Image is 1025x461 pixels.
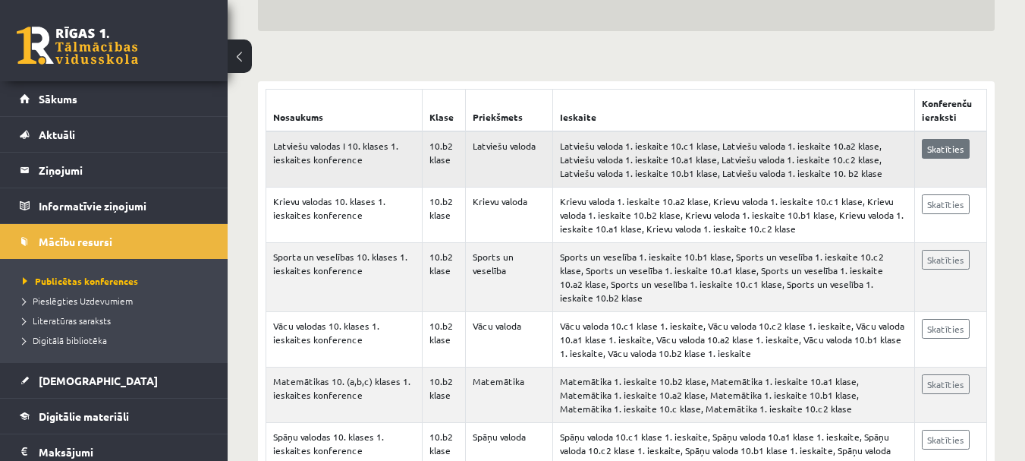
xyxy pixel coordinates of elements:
span: [DEMOGRAPHIC_DATA] [39,374,158,387]
a: Informatīvie ziņojumi [20,188,209,223]
td: Latviešu valodas I 10. klases 1. ieskaites konference [266,131,423,188]
span: Pieslēgties Uzdevumiem [23,295,133,307]
a: [DEMOGRAPHIC_DATA] [20,363,209,398]
td: Krievu valoda [466,188,553,243]
a: Mācību resursi [20,224,209,259]
td: Vācu valodas 10. klases 1. ieskaites konference [266,312,423,368]
td: Sports un veselība [466,243,553,312]
th: Priekšmets [466,90,553,132]
a: Aktuāli [20,117,209,152]
a: Skatīties [922,319,970,339]
th: Konferenču ieraksti [914,90,986,132]
td: 10.b2 klase [422,368,465,423]
a: Ziņojumi [20,153,209,188]
a: Skatīties [922,250,970,270]
th: Klase [422,90,465,132]
td: Matemātikas 10. (a,b,c) klases 1. ieskaites konference [266,368,423,423]
td: Sports un veselība 1. ieskaite 10.b1 klase, Sports un veselība 1. ieskaite 10.c2 klase, Sports un... [552,243,914,312]
th: Nosaukums [266,90,423,132]
td: Latviešu valoda [466,131,553,188]
td: Vācu valoda [466,312,553,368]
span: Publicētas konferences [23,275,138,287]
legend: Ziņojumi [39,153,209,188]
a: Skatīties [922,374,970,394]
a: Digitālie materiāli [20,399,209,434]
a: Digitālā bibliotēka [23,333,212,347]
td: 10.b2 klase [422,188,465,243]
span: Digitālā bibliotēka [23,334,107,346]
a: Sākums [20,81,209,116]
td: Krievu valoda 1. ieskaite 10.a2 klase, Krievu valoda 1. ieskaite 10.c1 klase, Krievu valoda 1. ie... [552,188,914,243]
td: Krievu valodas 10. klases 1. ieskaites konference [266,188,423,243]
span: Mācību resursi [39,235,112,248]
th: Ieskaite [552,90,914,132]
a: Skatīties [922,194,970,214]
span: Aktuāli [39,128,75,141]
a: Skatīties [922,430,970,450]
a: Skatīties [922,139,970,159]
td: 10.b2 klase [422,243,465,312]
span: Literatūras saraksts [23,314,111,327]
a: Pieslēgties Uzdevumiem [23,294,212,308]
td: Latviešu valoda 1. ieskaite 10.c1 klase, Latviešu valoda 1. ieskaite 10.a2 klase, Latviešu valoda... [552,131,914,188]
legend: Informatīvie ziņojumi [39,188,209,223]
td: Sporta un veselības 10. klases 1. ieskaites konference [266,243,423,312]
span: Digitālie materiāli [39,409,129,423]
a: Literatūras saraksts [23,314,212,327]
a: Rīgas 1. Tālmācības vidusskola [17,27,138,65]
td: Vācu valoda 10.c1 klase 1. ieskaite, Vācu valoda 10.c2 klase 1. ieskaite, Vācu valoda 10.a1 klase... [552,312,914,368]
td: 10.b2 klase [422,131,465,188]
td: 10.b2 klase [422,312,465,368]
td: Matemātika [466,368,553,423]
span: Sākums [39,92,77,106]
a: Publicētas konferences [23,274,212,288]
td: Matemātika 1. ieskaite 10.b2 klase, Matemātika 1. ieskaite 10.a1 klase, Matemātika 1. ieskaite 10... [552,368,914,423]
